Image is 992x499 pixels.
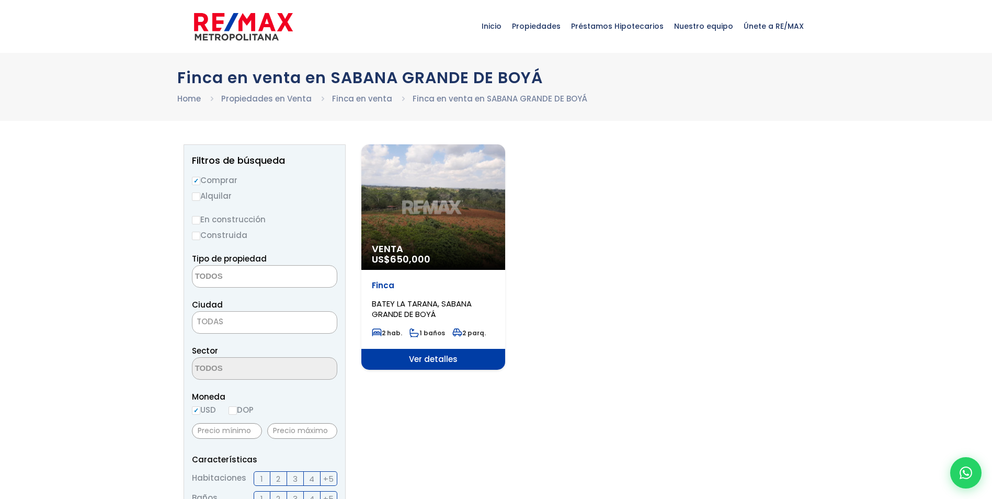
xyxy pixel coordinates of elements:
label: USD [192,403,216,416]
input: DOP [229,406,237,415]
span: TODAS [192,311,337,334]
span: Propiedades [507,10,566,42]
a: Home [177,93,201,104]
input: Alquilar [192,192,200,201]
span: Ciudad [192,299,223,310]
span: TODAS [192,314,337,329]
span: Ver detalles [361,349,505,370]
a: Finca en venta [332,93,392,104]
label: En construcción [192,213,337,226]
h1: Finca en venta en SABANA GRANDE DE BOYÁ [177,69,815,87]
span: Tipo de propiedad [192,253,267,264]
p: Finca [372,280,495,291]
span: +5 [323,472,334,485]
span: Venta [372,244,495,254]
li: Finca en venta en SABANA GRANDE DE BOYÁ [413,92,587,105]
label: DOP [229,403,254,416]
input: Comprar [192,177,200,185]
span: 2 hab. [372,328,402,337]
span: Préstamos Hipotecarios [566,10,669,42]
span: TODAS [197,316,223,327]
span: US$ [372,253,430,266]
textarea: Search [192,266,294,288]
a: Venta US$650,000 Finca BATEY LA TARANA, SABANA GRANDE DE BOYÁ 2 hab. 1 baños 2 parq. Ver detalles [361,144,505,370]
input: En construcción [192,216,200,224]
span: 2 parq. [452,328,486,337]
span: 1 [260,472,263,485]
span: 4 [309,472,314,485]
span: BATEY LA TARANA, SABANA GRANDE DE BOYÁ [372,298,472,320]
input: USD [192,406,200,415]
input: Precio máximo [267,423,337,439]
label: Comprar [192,174,337,187]
textarea: Search [192,358,294,380]
label: Construida [192,229,337,242]
p: Características [192,453,337,466]
span: Moneda [192,390,337,403]
input: Construida [192,232,200,240]
span: Sector [192,345,218,356]
input: Precio mínimo [192,423,262,439]
h2: Filtros de búsqueda [192,155,337,166]
span: 2 [276,472,280,485]
span: Inicio [476,10,507,42]
a: Propiedades en Venta [221,93,312,104]
span: 1 baños [409,328,445,337]
span: Nuestro equipo [669,10,738,42]
label: Alquilar [192,189,337,202]
span: Habitaciones [192,471,246,486]
span: 650,000 [390,253,430,266]
span: Únete a RE/MAX [738,10,809,42]
span: 3 [293,472,298,485]
img: remax-metropolitana-logo [194,11,293,42]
